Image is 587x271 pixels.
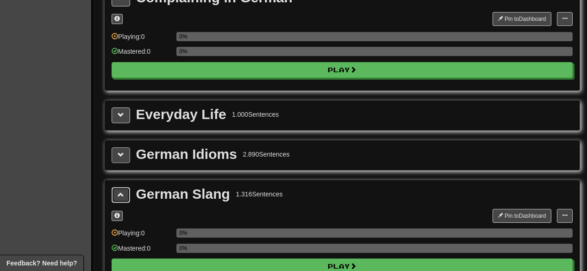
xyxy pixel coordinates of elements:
div: Playing: 0 [112,32,172,47]
span: Open feedback widget [6,258,77,268]
button: Pin toDashboard [493,209,551,223]
div: Mastered: 0 [112,47,172,62]
div: 1.316 Sentences [236,189,282,199]
div: 2.890 Sentences [243,150,289,159]
div: German Slang [136,187,230,201]
div: German Idioms [136,147,237,161]
button: Play [112,62,573,78]
button: Pin toDashboard [493,12,551,26]
div: 1.000 Sentences [232,110,279,119]
div: Mastered: 0 [112,244,172,259]
div: Playing: 0 [112,228,172,244]
div: Everyday Life [136,107,226,121]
